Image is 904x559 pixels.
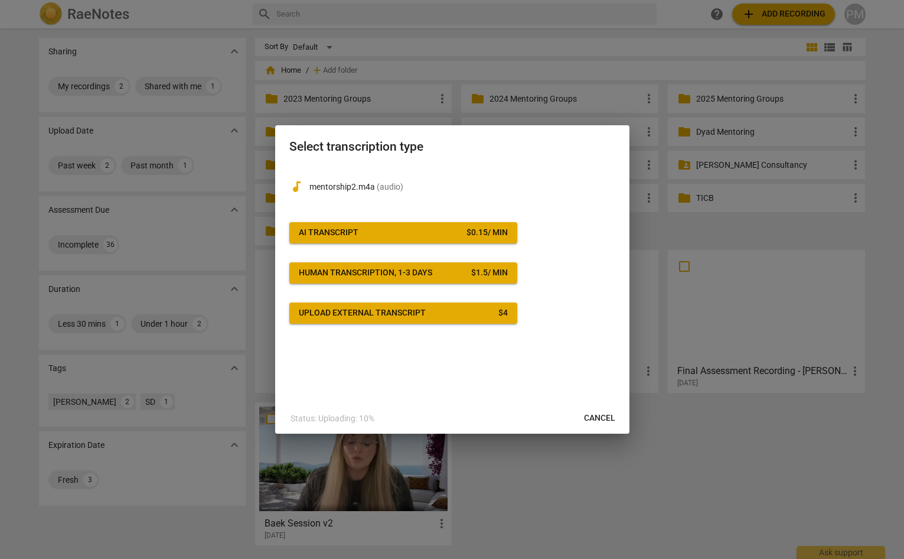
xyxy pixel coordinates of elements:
div: $ 0.15 / min [466,227,508,239]
div: Human transcription, 1-3 days [299,267,432,279]
span: audiotrack [289,180,303,194]
span: Cancel [584,412,615,424]
h2: Select transcription type [289,139,615,154]
button: Upload external transcript$4 [289,303,517,324]
div: $ 1.5 / min [471,267,508,279]
button: AI Transcript$0.15/ min [289,222,517,243]
p: Status: Uploading: 10% [291,412,374,425]
p: mentorship2.m4a(audio) [309,181,615,193]
div: Upload external transcript [299,307,426,319]
span: ( audio ) [377,182,403,191]
button: Cancel [575,408,625,429]
div: $ 4 [498,307,508,319]
div: AI Transcript [299,227,358,239]
button: Human transcription, 1-3 days$1.5/ min [289,262,517,284]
